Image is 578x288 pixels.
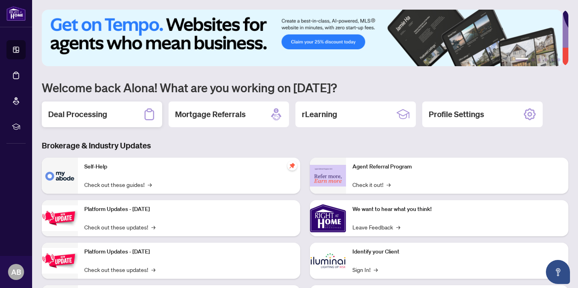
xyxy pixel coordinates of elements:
[551,58,554,61] button: 5
[151,265,155,274] span: →
[84,205,294,214] p: Platform Updates - [DATE]
[546,260,570,284] button: Open asap
[310,165,346,187] img: Agent Referral Program
[42,10,562,66] img: Slide 0
[151,223,155,231] span: →
[42,205,78,231] img: Platform Updates - July 21, 2025
[352,180,391,189] a: Check it out!→
[148,180,152,189] span: →
[287,161,297,170] span: pushpin
[42,80,568,95] h1: Welcome back Alona! What are you working on [DATE]?
[387,180,391,189] span: →
[352,247,562,256] p: Identify your Client
[175,109,246,120] h2: Mortgage Referrals
[544,58,547,61] button: 4
[429,109,484,120] h2: Profile Settings
[48,109,107,120] h2: Deal Processing
[42,158,78,194] img: Self-Help
[396,223,400,231] span: →
[352,205,562,214] p: We want to hear what you think!
[531,58,535,61] button: 2
[352,223,400,231] a: Leave Feedback→
[42,140,568,151] h3: Brokerage & Industry Updates
[302,109,337,120] h2: rLearning
[84,180,152,189] a: Check out these guides!→
[557,58,560,61] button: 6
[352,162,562,171] p: Agent Referral Program
[84,162,294,171] p: Self-Help
[538,58,541,61] button: 3
[11,266,21,278] span: AB
[6,6,26,21] img: logo
[84,247,294,256] p: Platform Updates - [DATE]
[42,248,78,273] img: Platform Updates - July 8, 2025
[515,58,528,61] button: 1
[352,265,378,274] a: Sign In!→
[84,223,155,231] a: Check out these updates!→
[84,265,155,274] a: Check out these updates!→
[374,265,378,274] span: →
[310,243,346,279] img: Identify your Client
[310,200,346,236] img: We want to hear what you think!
